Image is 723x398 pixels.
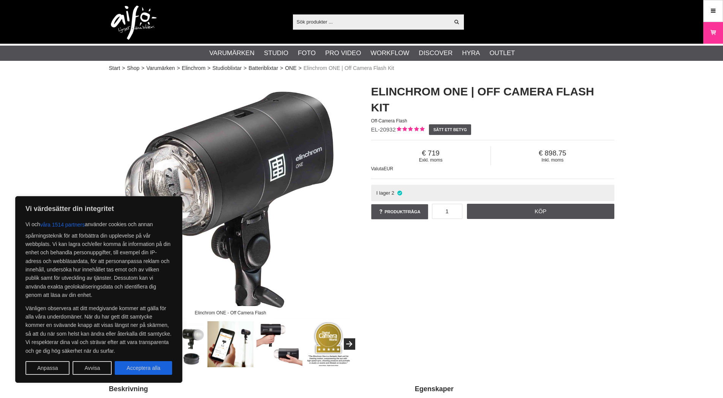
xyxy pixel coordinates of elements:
a: Pro Video [325,48,361,58]
a: ONE [285,64,296,72]
span: > [177,64,180,72]
button: Acceptera alla [115,361,172,375]
div: Vi värdesätter din integritet [15,196,182,383]
span: > [299,64,302,72]
span: 898.75 [491,149,614,157]
span: > [207,64,210,72]
a: Batteriblixtar [248,64,278,72]
span: > [141,64,144,72]
a: Foto [298,48,316,58]
a: Produktfråga [371,204,428,219]
a: Studio [264,48,288,58]
h2: Beskrivning [109,384,396,394]
p: Vi och använder cookies och annan spårningsteknik för att förbättra din upplevelse på vår webbpla... [25,218,172,300]
img: Bluetooth - Styrning via App [207,321,253,367]
a: Outlet [489,48,515,58]
a: Varumärken [146,64,175,72]
div: Kundbetyg: 5.00 [396,126,424,134]
button: Anpassa [25,361,70,375]
a: Varumärken [209,48,255,58]
i: I lager [396,190,403,196]
button: våra 1514 partners [40,218,85,232]
div: Elinchrom ONE - Off Camera Flash [188,306,272,319]
span: Off-Camera Flash [371,118,407,124]
span: EUR [384,166,393,171]
a: Köp [467,204,614,219]
a: Studioblixtar [212,64,242,72]
a: Discover [419,48,452,58]
span: > [244,64,247,72]
button: Avvisa [73,361,112,375]
img: Elinchrom ONE - Off Camera Flash [109,76,352,319]
span: EL-20932 [371,126,396,133]
span: 719 [371,149,490,157]
button: Next [344,338,355,350]
span: Exkl. moms [371,157,490,163]
p: Vi värdesätter din integritet [25,204,172,213]
img: Superkompakt [256,321,302,367]
a: Hyra [462,48,480,58]
input: Sök produkter ... [293,16,450,27]
span: 2 [392,190,394,196]
h1: Elinchrom ONE | Off Camera Flash Kit [371,84,614,116]
span: Valuta [371,166,384,171]
a: Start [109,64,120,72]
span: > [280,64,283,72]
a: Shop [127,64,139,72]
img: 5 Stjärnor | Digital Camera World testar ONE [305,321,351,367]
a: Elinchrom [182,64,206,72]
a: Sätt ett betyg [429,124,471,135]
a: Workflow [370,48,409,58]
img: logo.png [111,6,157,40]
span: I lager [376,190,390,196]
span: Elinchrom ONE | Off Camera Flash Kit [304,64,394,72]
h2: Egenskaper [415,384,614,394]
span: > [122,64,125,72]
span: Inkl. moms [491,157,614,163]
p: Vänligen observera att ditt medgivande kommer att gälla för alla våra underdomäner. När du har ge... [25,304,172,355]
